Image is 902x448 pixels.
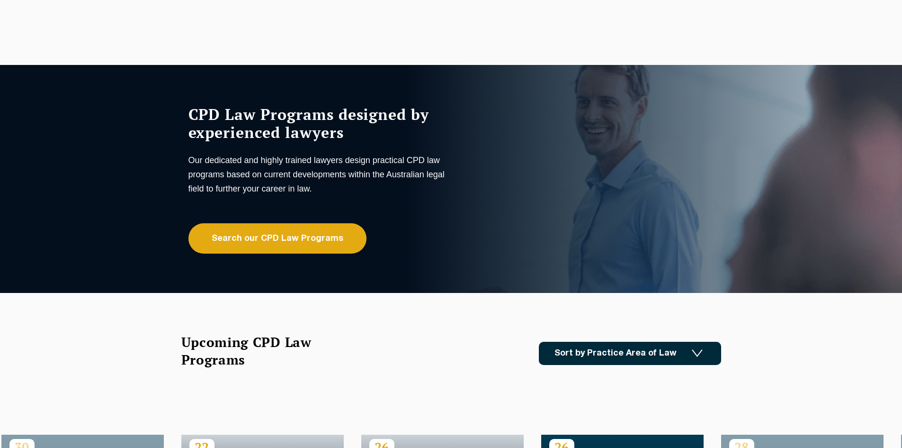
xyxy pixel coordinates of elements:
[188,153,449,196] p: Our dedicated and highly trained lawyers design practical CPD law programs based on current devel...
[181,333,335,368] h2: Upcoming CPD Law Programs
[539,342,721,365] a: Sort by Practice Area of Law
[188,223,366,254] a: Search our CPD Law Programs
[692,349,703,357] img: Icon
[188,105,449,141] h1: CPD Law Programs designed by experienced lawyers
